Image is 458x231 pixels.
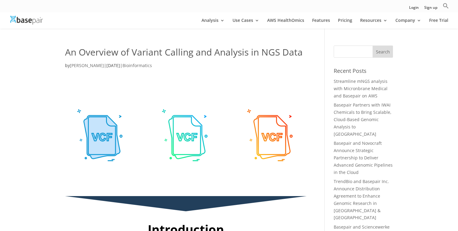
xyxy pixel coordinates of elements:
[232,18,259,29] a: Use Cases
[334,102,391,137] a: Basepair Partners with IWAI Chemicals to Bring Scalable, Cloud-Based Genomic Analysis to [GEOGRAP...
[443,3,449,9] svg: Search
[10,16,43,25] img: Basepair
[334,178,389,220] a: TrendBio and Basepair Inc. Announce Distribution Agreement to Enhance Genomic Research in [GEOGRA...
[409,6,419,12] a: Login
[334,67,393,78] h4: Recent Posts
[312,18,330,29] a: Features
[429,18,448,29] a: Free Trial
[424,6,437,12] a: Sign up
[360,18,387,29] a: Resources
[443,3,449,12] a: Search Icon Link
[338,18,352,29] a: Pricing
[201,18,225,29] a: Analysis
[334,140,393,175] a: Basepair and Novocraft Announce Strategic Partnership to Deliver Advanced Genomic Pipelines in th...
[122,63,152,68] a: Bioinformatics
[150,100,222,172] img: VCF
[235,100,307,172] img: 111448780_m
[267,18,304,29] a: AWS HealthOmics
[70,63,104,68] a: [PERSON_NAME]
[65,62,307,74] p: by | |
[106,63,120,68] span: [DATE]
[373,46,393,58] input: Search
[65,100,137,172] img: VCF
[65,46,307,62] h1: An Overview of Variant Calling and Analysis in NGS Data
[334,78,387,99] a: Streamline mNGS analysis with Micronbrane Medical and Basepair on AWS
[395,18,421,29] a: Company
